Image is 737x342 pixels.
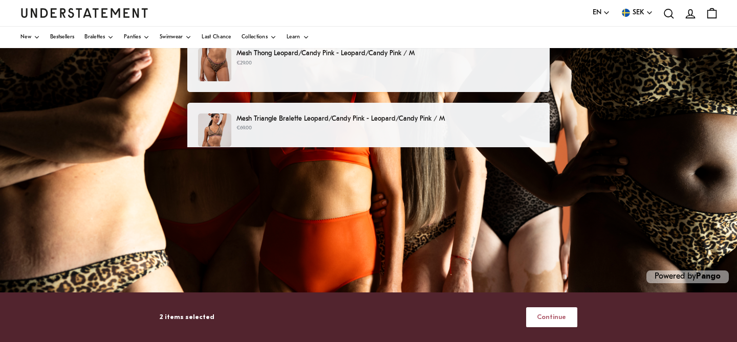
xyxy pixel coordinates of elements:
a: Pango [696,272,721,281]
p: Mesh Thong Leopard/Candy Pink - Leopard/Candy Pink / M [236,48,539,59]
a: Learn [287,27,309,48]
p: Powered by [646,270,729,283]
a: New [20,27,40,48]
button: SEK [620,7,653,18]
span: Bestsellers [50,35,74,40]
span: New [20,35,31,40]
span: Collections [242,35,268,40]
p: Mesh Triangle Bralette Leopard/Candy Pink - Leopard/Candy Pink / M [236,113,539,124]
p: €69.00 [236,124,539,132]
img: LEOM-STR-004-492.jpg [198,48,231,81]
span: Learn [287,35,300,40]
a: Last Chance [202,27,231,48]
a: Understatement Homepage [20,8,148,17]
a: Bestsellers [50,27,74,48]
img: 438_516df1c0-c2e7-4341-9396-d16bf163ddec.jpg [198,113,231,147]
a: Collections [242,27,276,48]
span: EN [593,7,601,18]
span: Bralettes [84,35,105,40]
span: Panties [124,35,141,40]
a: Swimwear [160,27,191,48]
p: €29.00 [236,59,539,67]
span: SEK [633,7,644,18]
a: Bralettes [84,27,114,48]
button: EN [593,7,610,18]
span: Last Chance [202,35,231,40]
span: Swimwear [160,35,183,40]
a: Panties [124,27,149,48]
